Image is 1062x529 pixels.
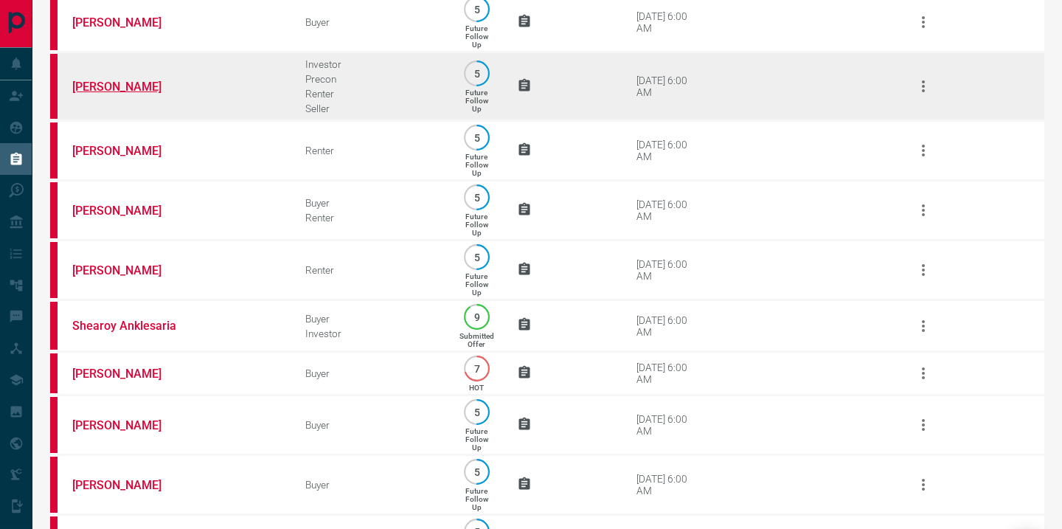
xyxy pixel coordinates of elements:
[72,204,183,218] a: [PERSON_NAME]
[471,466,482,477] p: 5
[72,319,183,333] a: Shearoy Anklesaria
[305,328,437,339] div: Investor
[72,263,183,277] a: [PERSON_NAME]
[72,367,183,381] a: [PERSON_NAME]
[50,182,58,238] div: property.ca
[72,15,183,30] a: [PERSON_NAME]
[471,192,482,203] p: 5
[471,363,482,374] p: 7
[305,419,437,431] div: Buyer
[465,487,488,511] p: Future Follow Up
[305,73,437,85] div: Precon
[465,427,488,452] p: Future Follow Up
[305,103,437,114] div: Seller
[305,212,437,224] div: Renter
[465,272,488,297] p: Future Follow Up
[72,418,183,432] a: [PERSON_NAME]
[636,362,699,385] div: [DATE] 6:00 AM
[636,258,699,282] div: [DATE] 6:00 AM
[50,54,58,119] div: property.ca
[50,302,58,350] div: property.ca
[636,473,699,497] div: [DATE] 6:00 AM
[465,153,488,177] p: Future Follow Up
[636,75,699,98] div: [DATE] 6:00 AM
[636,139,699,162] div: [DATE] 6:00 AM
[471,4,482,15] p: 5
[72,478,183,492] a: [PERSON_NAME]
[636,10,699,34] div: [DATE] 6:00 AM
[305,145,437,156] div: Renter
[636,198,699,222] div: [DATE] 6:00 AM
[636,413,699,437] div: [DATE] 6:00 AM
[72,80,183,94] a: [PERSON_NAME]
[50,397,58,453] div: property.ca
[50,122,58,179] div: property.ca
[465,24,488,49] p: Future Follow Up
[50,353,58,393] div: property.ca
[305,197,437,209] div: Buyer
[465,212,488,237] p: Future Follow Up
[469,384,484,392] p: HOT
[471,132,482,143] p: 5
[305,16,437,28] div: Buyer
[72,144,183,158] a: [PERSON_NAME]
[305,264,437,276] div: Renter
[305,313,437,325] div: Buyer
[50,457,58,513] div: property.ca
[305,479,437,491] div: Buyer
[305,88,437,100] div: Renter
[459,332,494,348] p: Submitted Offer
[636,314,699,338] div: [DATE] 6:00 AM
[465,89,488,113] p: Future Follow Up
[471,68,482,79] p: 5
[471,407,482,418] p: 5
[305,367,437,379] div: Buyer
[305,58,437,70] div: Investor
[50,242,58,298] div: property.ca
[471,311,482,322] p: 9
[471,252,482,263] p: 5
